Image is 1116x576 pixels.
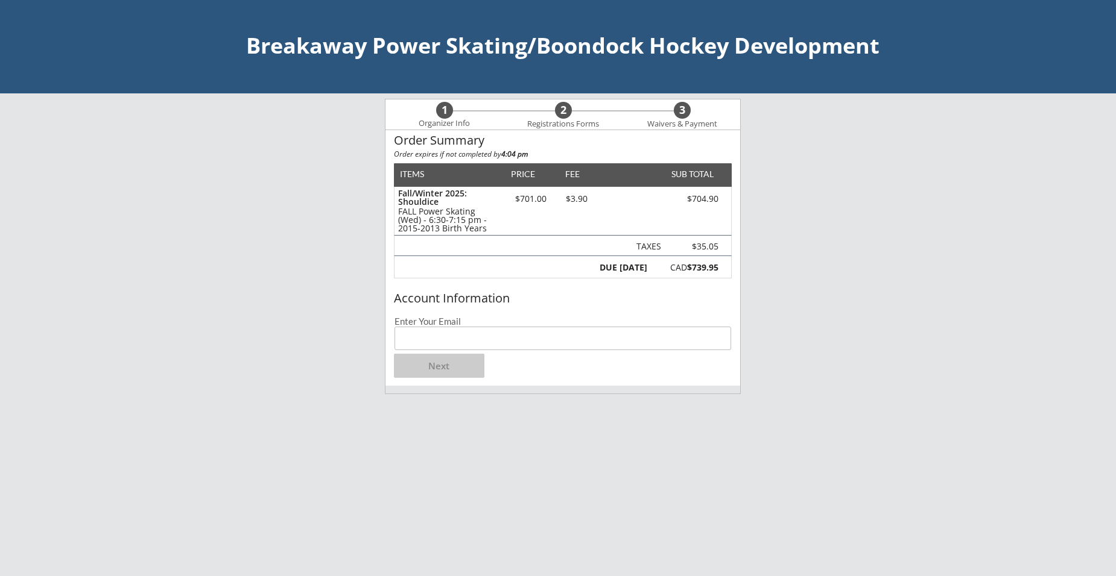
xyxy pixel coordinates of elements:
[597,263,647,272] div: DUE [DATE]
[395,317,731,326] div: Enter Your Email
[506,170,541,178] div: PRICE
[671,242,718,251] div: $35.05
[557,170,588,178] div: FEE
[632,242,661,251] div: TAXES
[398,207,500,233] div: FALL Power Skating (Wed) - 6:30-7:15 pm - 2015-2013 Birth Years
[394,134,732,147] div: Order Summary
[674,104,691,117] div: 3
[411,119,478,128] div: Organizer Info
[501,149,528,159] strong: 4:04 pm
[12,35,1113,57] div: Breakaway Power Skating/Boondock Hockey Development
[555,104,572,117] div: 2
[522,119,605,129] div: Registrations Forms
[632,242,661,251] div: Taxes not charged on the fee
[394,354,484,378] button: Next
[654,263,718,272] div: CAD
[557,195,597,203] div: $3.90
[436,104,453,117] div: 1
[641,119,724,129] div: Waivers & Payment
[394,151,732,158] div: Order expires if not completed by
[650,195,718,203] div: $704.90
[506,195,557,203] div: $701.00
[394,292,732,305] div: Account Information
[667,170,714,178] div: SUB TOTAL
[687,261,718,273] strong: $739.95
[671,242,718,251] div: Taxes not charged on the fee
[400,170,443,178] div: ITEMS
[398,189,500,206] div: Fall/Winter 2025: Shouldice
